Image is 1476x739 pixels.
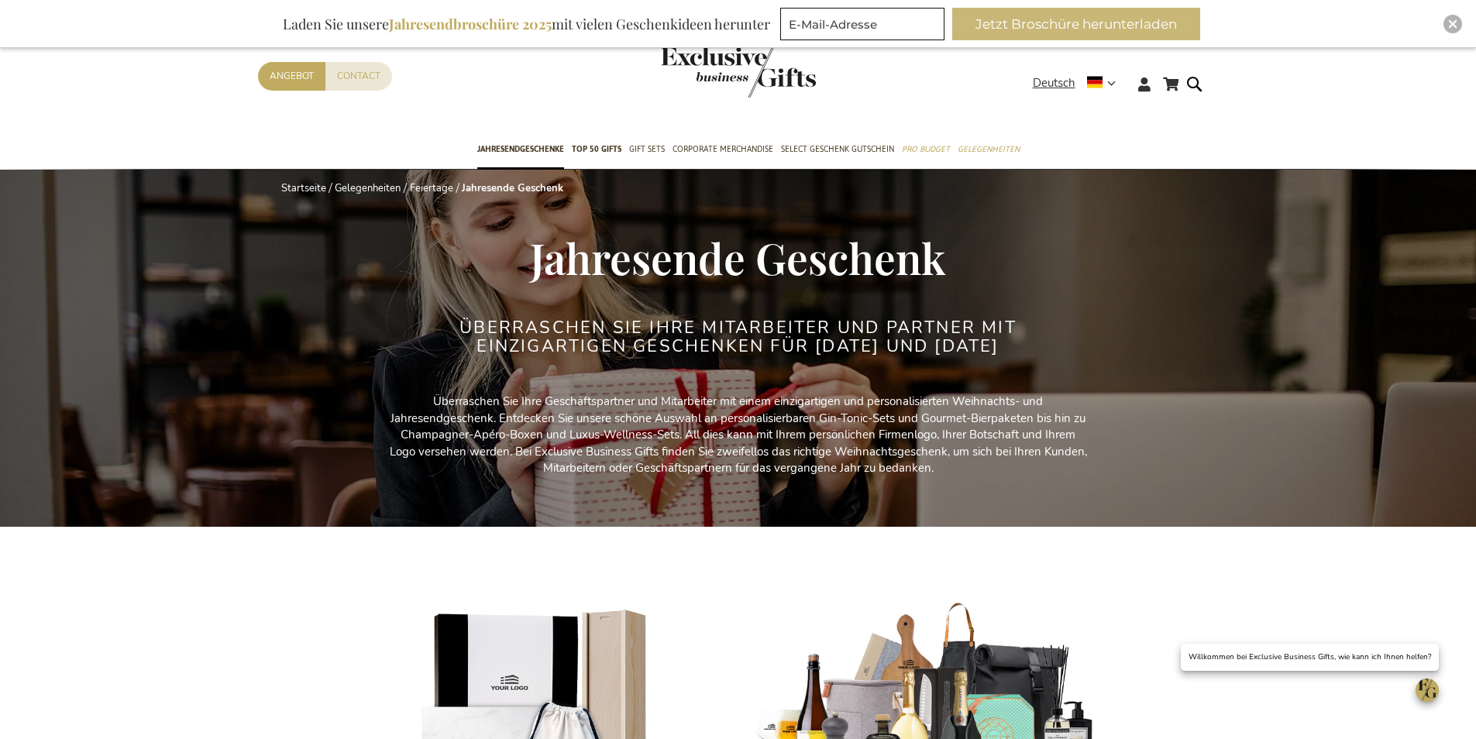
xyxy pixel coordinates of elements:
input: E-Mail-Adresse [780,8,944,40]
strong: Jahresende Geschenk [462,181,563,195]
b: Jahresendbroschüre 2025 [389,15,552,33]
a: Angebot [258,62,325,91]
p: Überraschen Sie Ihre Geschäftspartner und Mitarbeiter mit einem einzigartigen und personalisierte... [390,394,1087,476]
a: Gelegenheiten [335,181,401,195]
a: Startseite [281,181,326,195]
a: Contact [325,62,392,91]
span: Deutsch [1033,74,1075,92]
span: TOP 50 Gifts [572,141,621,157]
h2: Überraschen Sie IHRE MITARBEITER UND PARTNER mit EINZIGARTIGEN Geschenken für [DATE] und [DATE] [448,318,1029,356]
form: marketing offers and promotions [780,8,949,45]
div: Laden Sie unsere mit vielen Geschenkideen herunter [276,8,777,40]
span: Jahresende Geschenk [530,229,946,286]
a: store logo [661,46,738,98]
span: Select Geschenk Gutschein [781,141,894,157]
a: Feiertage [410,181,453,195]
img: Exclusive Business gifts logo [661,46,816,98]
span: Corporate Merchandise [673,141,773,157]
img: Close [1448,19,1457,29]
div: Deutsch [1033,74,1126,92]
span: Pro Budget [902,141,950,157]
span: Jahresendgeschenke [477,141,564,157]
span: Gelegenheiten [958,141,1020,157]
span: Gift Sets [629,141,665,157]
button: Jetzt Broschüre herunterladen [952,8,1200,40]
div: Close [1443,15,1462,33]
